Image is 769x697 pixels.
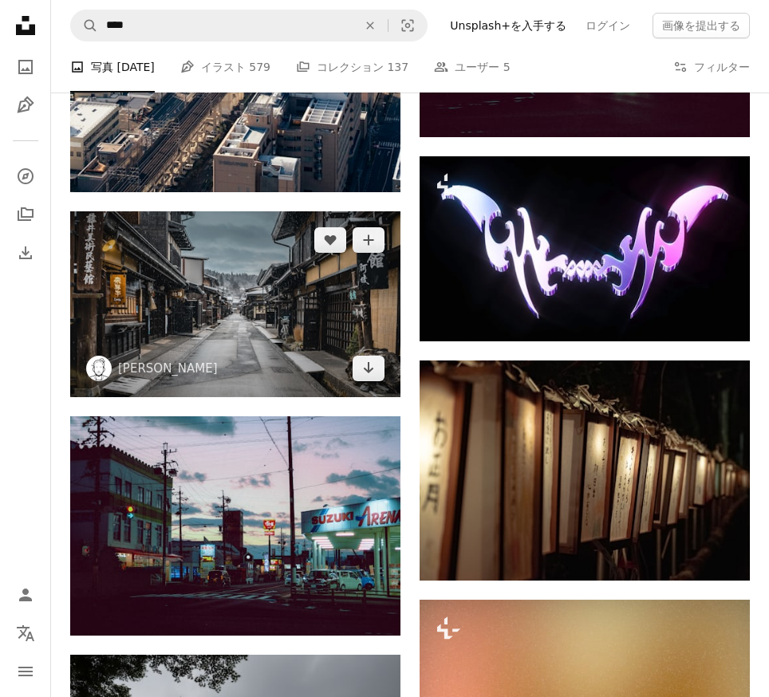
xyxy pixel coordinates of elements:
[10,617,41,649] button: 言語
[420,156,750,342] img: 黒い背景に glyph という単語が描かれている
[387,58,408,76] span: 137
[503,58,511,76] span: 5
[70,518,400,533] a: 夜間は店舗前に駐車する車
[440,13,576,38] a: Unsplash+を入手する
[10,237,41,269] a: ダウンロード履歴
[180,41,270,93] a: イラスト 579
[10,51,41,83] a: 写真
[296,41,408,93] a: コレクション 137
[10,656,41,687] button: メニュー
[420,241,750,255] a: 黒い背景に glyph という単語が描かれている
[70,416,400,636] img: 夜間は店舗前に駐車する車
[353,227,384,253] button: コレクションに追加する
[10,10,41,45] a: ホーム — Unsplash
[653,13,750,38] button: 画像を提出する
[673,41,750,93] button: フィルター
[353,10,388,41] button: 全てクリア
[314,227,346,253] button: いいね！
[86,356,112,381] img: Rogério Toledoのプロフィールを見る
[70,297,400,311] a: 雪が降るアジアの都市の狭い通り
[434,41,510,93] a: ユーザー 5
[420,463,750,478] a: 夜になると灯籠がずらりと吊るされています。
[420,360,750,581] img: 夜になると灯籠がずらりと吊るされています。
[388,10,427,41] button: ビジュアル検索
[10,579,41,611] a: ログイン / 登録する
[10,160,41,192] a: 探す
[10,199,41,230] a: コレクション
[353,356,384,381] a: ダウンロード
[10,89,41,121] a: イラスト
[249,58,270,76] span: 579
[70,10,428,41] form: サイト内でビジュアルを探す
[576,13,640,38] a: ログイン
[118,360,218,376] a: [PERSON_NAME]
[71,10,98,41] button: Unsplashで検索する
[70,211,400,397] img: 雪が降るアジアの都市の狭い通り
